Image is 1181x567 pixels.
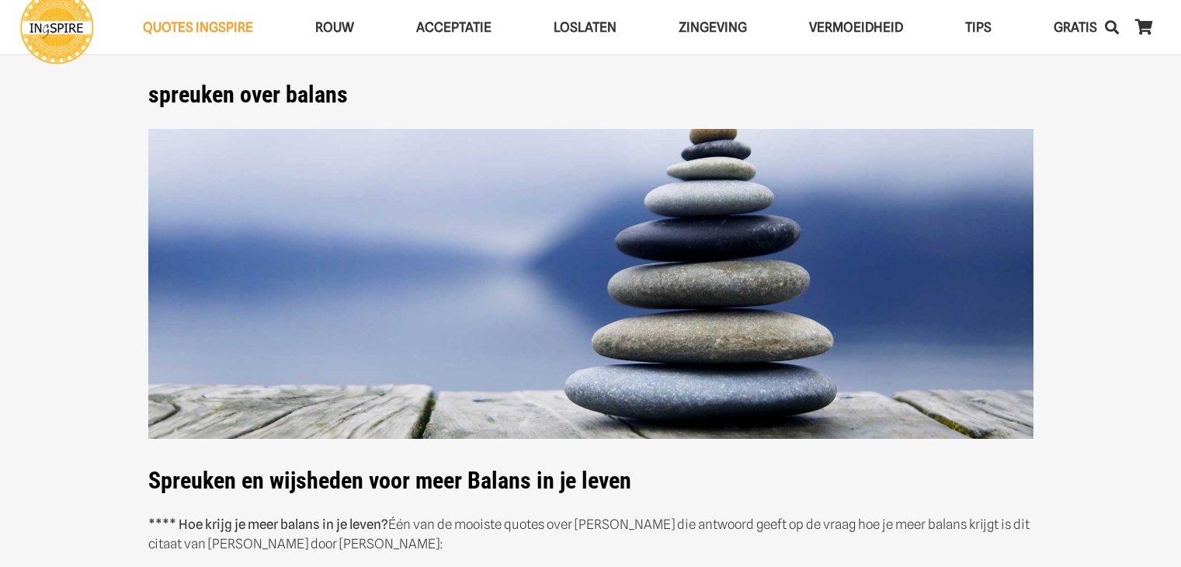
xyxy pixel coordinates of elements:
p: Één van de mooiste quotes over [PERSON_NAME] die antwoord geeft op de vraag hoe je meer balans kr... [148,515,1033,554]
a: LoslatenLoslaten Menu [523,8,648,47]
a: Zoeken [1096,8,1127,47]
a: GRATISGRATIS Menu [1023,8,1128,47]
h1: spreuken over balans [148,81,1033,109]
img: De mooiste spreuken over Balans en innerlijke rust - citaten van Ingspire [148,129,1033,440]
span: VERMOEIDHEID [809,19,903,35]
a: ZingevingZingeving Menu [648,8,778,47]
span: TIPS [965,19,992,35]
a: AcceptatieAcceptatie Menu [385,8,523,47]
span: Loslaten [554,19,617,35]
span: Zingeving [679,19,747,35]
span: Acceptatie [416,19,492,35]
span: QUOTES INGSPIRE [143,19,253,35]
strong: Spreuken en wijsheden voor meer Balans in je leven [148,467,631,494]
span: ROUW [315,19,354,35]
a: VERMOEIDHEIDVERMOEIDHEID Menu [778,8,934,47]
strong: **** Hoe krijg je meer balans in je leven? [148,517,388,532]
a: TIPSTIPS Menu [934,8,1023,47]
a: ROUWROUW Menu [284,8,385,47]
span: GRATIS [1054,19,1097,35]
a: QUOTES INGSPIREQUOTES INGSPIRE Menu [112,8,284,47]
